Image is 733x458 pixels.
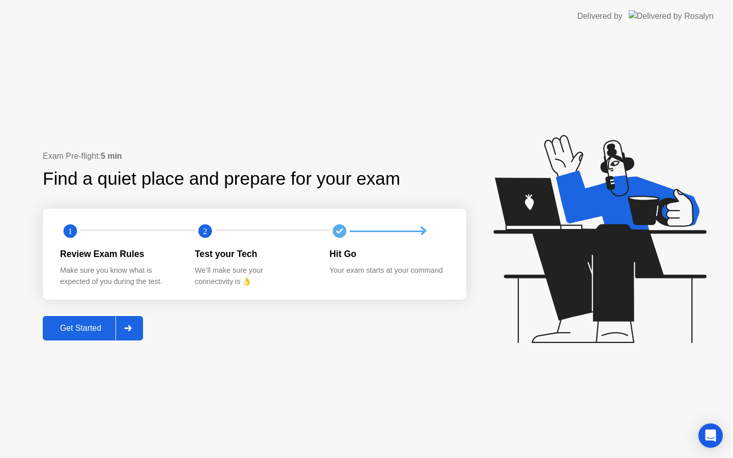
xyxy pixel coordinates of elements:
[329,265,448,276] div: Your exam starts at your command
[203,226,207,236] text: 2
[577,10,623,22] div: Delivered by
[329,247,448,261] div: Hit Go
[68,226,72,236] text: 1
[43,165,402,192] div: Find a quiet place and prepare for your exam
[46,324,116,333] div: Get Started
[60,265,179,287] div: Make sure you know what is expected of you during the test.
[195,265,314,287] div: We’ll make sure your connectivity is 👌
[629,10,714,22] img: Delivered by Rosalyn
[698,423,723,448] div: Open Intercom Messenger
[195,247,314,261] div: Test your Tech
[43,150,466,162] div: Exam Pre-flight:
[43,316,143,340] button: Get Started
[60,247,179,261] div: Review Exam Rules
[101,152,122,160] b: 5 min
